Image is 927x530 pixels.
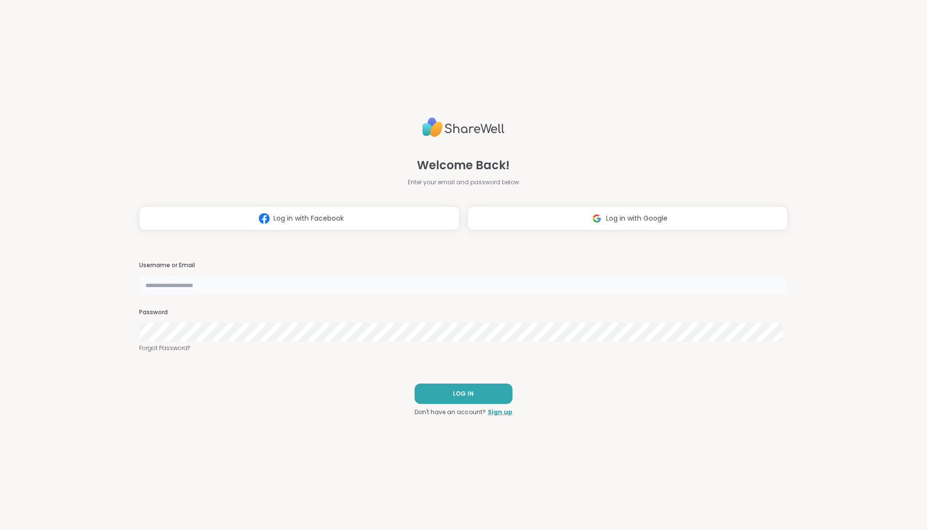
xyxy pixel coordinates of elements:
h3: Password [139,308,788,317]
h3: Username or Email [139,261,788,270]
span: Welcome Back! [417,157,510,174]
a: Forgot Password? [139,344,788,353]
img: ShareWell Logo [422,113,505,141]
span: Don't have an account? [415,408,486,417]
button: LOG IN [415,384,512,404]
button: Log in with Google [467,206,788,230]
img: ShareWell Logomark [588,209,606,227]
span: Log in with Google [606,213,668,224]
span: Log in with Facebook [273,213,344,224]
a: Sign up [488,408,512,417]
span: Enter your email and password below [408,178,519,187]
img: ShareWell Logomark [255,209,273,227]
button: Log in with Facebook [139,206,460,230]
span: LOG IN [453,389,474,398]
